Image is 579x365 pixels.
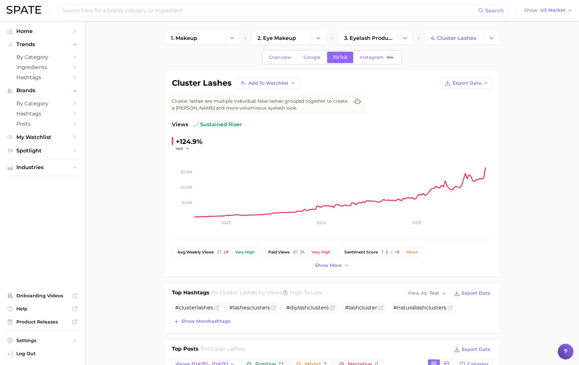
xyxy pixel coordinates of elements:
span: Brands [16,88,69,94]
span: sentiment score [344,250,378,254]
span: Overview [269,55,291,60]
a: Log out. Currently logged in with e-mail mzreik@lashcoholding.com. [5,349,80,360]
button: avg.weekly views27.6mVery high [172,247,260,258]
span: Show more [315,263,342,268]
span: Product Releases [16,319,69,325]
a: My Watchlist [5,132,80,142]
div: Mixed [406,250,418,254]
span: 2. eye makeup [257,35,296,41]
span: Trends [16,42,69,47]
button: Brands [5,86,80,96]
h1: cluster lashes [172,79,232,87]
span: cluster [308,304,326,311]
span: Posts [16,121,69,127]
button: sentiment score7.5 / 10Mixed [339,247,423,258]
a: Hashtags [5,72,80,82]
div: Very high [235,250,255,254]
span: 27.6m [217,250,228,254]
span: lashes [233,304,249,311]
abbr: average [177,250,186,254]
span: TikTok [333,55,348,60]
a: by Category [5,52,80,62]
a: Google [298,52,326,63]
button: Show morehashtags [172,317,232,326]
tspan: 2024 [316,220,326,225]
span: US Market [540,9,565,12]
span: Search [485,8,504,14]
div: Very high [311,250,331,254]
button: ShowUS Market [522,6,574,15]
a: Overview [263,52,297,63]
button: Flag as miscategorized or irrelevant [214,305,220,310]
h1: Top Posts [172,345,199,355]
button: Export Data [452,289,492,298]
span: #naturallash s [393,304,446,311]
span: lashes [197,304,213,311]
span: Home [16,28,69,34]
a: Ingredients [5,62,80,72]
button: Change Category [398,31,412,44]
span: Settings [16,338,69,343]
span: cluster [249,304,267,311]
tspan: 2025 [412,220,422,225]
span: Hashtags [16,74,69,80]
span: cluster [359,304,377,311]
span: Industries [16,165,69,170]
button: View AsText [406,289,448,298]
span: Onboarding Videos [16,293,69,299]
a: Onboarding Videos [5,291,80,301]
span: by Category [16,54,69,60]
a: Posts [5,119,80,129]
span: Cluster lashes are multiple individual false lashes grouped together to create a [PERSON_NAME] an... [172,98,350,112]
button: Industries [5,163,80,172]
span: cluster [426,304,444,311]
span: high to low [290,289,322,296]
a: by Category [5,98,80,109]
a: Hashtags [5,109,80,119]
img: sustained riser [193,122,199,127]
span: cluster lashes [207,346,245,352]
h2: for by Views [211,289,322,298]
button: Flag as miscategorized or irrelevant [448,305,453,310]
a: Help [5,304,80,314]
span: Ingredients [16,64,69,70]
button: Flag as miscategorized or irrelevant [271,305,276,310]
tspan: 20.0m [180,185,192,190]
a: 3. eyelash products [339,31,398,44]
span: Export Data [462,290,490,296]
span: Views [172,121,188,129]
span: 57.3% [293,250,305,254]
tspan: 2023 [221,220,231,225]
button: YoY [176,146,190,151]
span: 1. makeup [171,35,197,41]
span: Hashtags [16,111,69,117]
span: 3. eyelash products [344,35,392,41]
span: # [175,304,213,311]
span: cluster lashes [220,289,257,296]
button: Flag as miscategorized or irrelevant [378,305,384,310]
span: Instagram [360,55,384,60]
button: Change Category [311,31,325,44]
span: paid views [268,250,290,254]
span: Export Data [453,80,481,86]
span: My Watchlist [16,134,69,140]
span: #lash [345,304,377,311]
tspan: 10.0m [181,200,192,205]
button: Export Data [452,345,492,354]
a: InstagramBeta [354,52,401,63]
button: Change Category [225,31,239,44]
span: weekly views [177,250,214,254]
tspan: 30.0m [180,169,192,174]
button: Flag as miscategorized or irrelevant [330,305,335,310]
span: cluster [179,304,197,311]
h2: for [201,345,245,355]
div: +124.9% [176,136,203,147]
span: Help [16,306,69,312]
span: sustained riser [193,121,242,129]
span: Export Data [462,347,490,352]
button: paid views57.3%Very high [263,247,336,258]
span: Beta [387,55,393,60]
span: Show more hashtags [181,319,230,324]
h1: Top Hashtags [172,289,209,298]
a: Settings [5,336,80,345]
